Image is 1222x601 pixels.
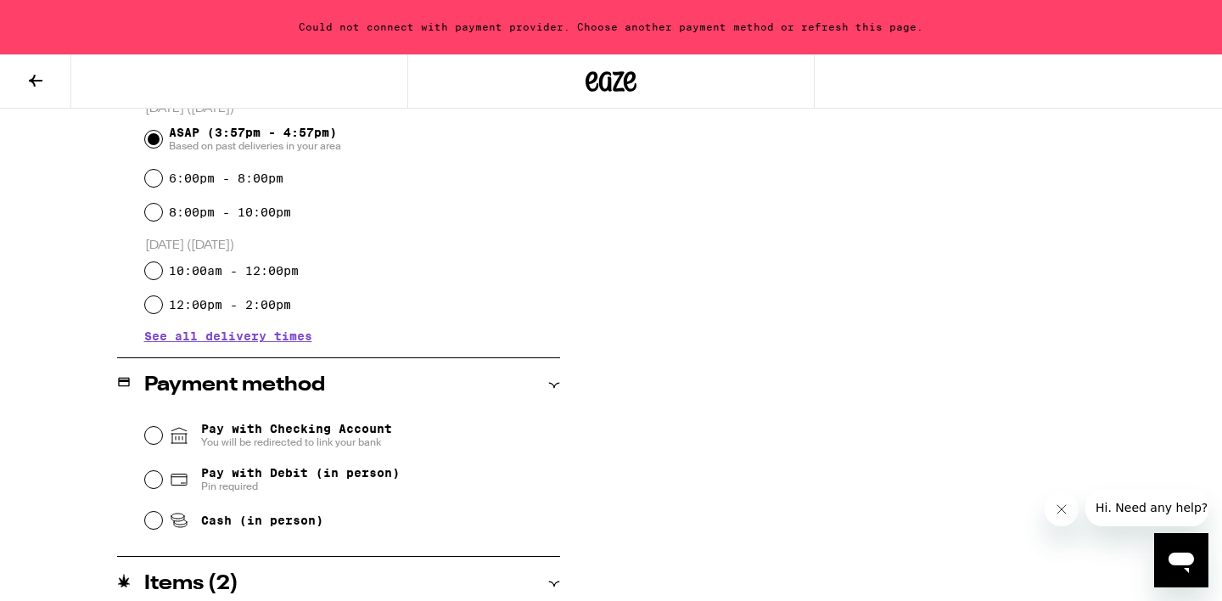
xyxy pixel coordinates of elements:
iframe: Message from company [1085,489,1208,526]
label: 12:00pm - 2:00pm [169,298,291,312]
label: 10:00am - 12:00pm [169,264,299,278]
span: Pin required [201,480,400,493]
button: See all delivery times [144,330,312,342]
h2: Payment method [144,375,325,396]
span: Pay with Checking Account [201,422,392,449]
iframe: Close message [1045,492,1079,526]
label: 8:00pm - 10:00pm [169,205,291,219]
label: 6:00pm - 8:00pm [169,171,283,185]
p: [DATE] ([DATE]) [145,101,560,117]
iframe: Button to launch messaging window [1154,533,1208,587]
span: Cash (in person) [201,514,323,527]
p: [DATE] ([DATE]) [145,238,560,254]
span: Pay with Debit (in person) [201,466,400,480]
span: You will be redirected to link your bank [201,435,392,449]
span: Based on past deliveries in your area [169,139,341,153]
span: ASAP (3:57pm - 4:57pm) [169,126,341,153]
h2: Items ( 2 ) [144,574,238,594]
